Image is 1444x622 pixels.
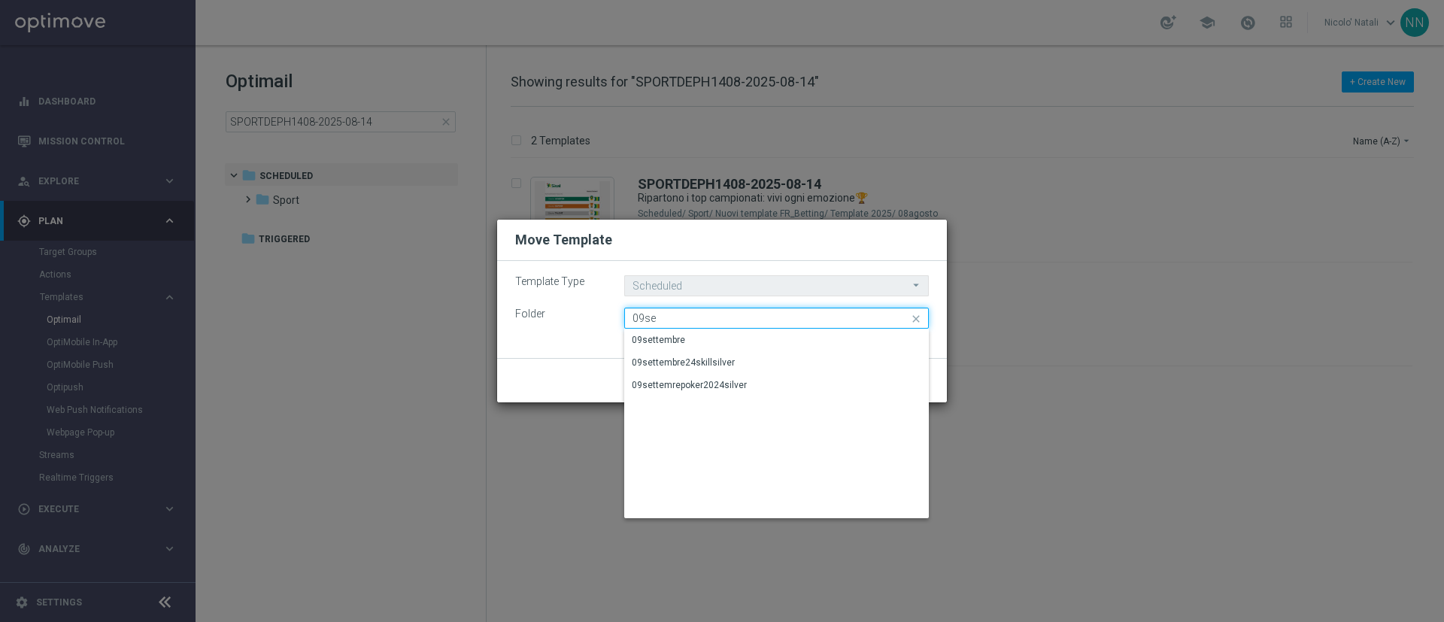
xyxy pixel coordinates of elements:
div: Press SPACE to select this row. [624,329,929,352]
h2: Move Template [515,231,612,249]
label: Folder [504,308,613,320]
div: Press SPACE to select this row. [624,352,929,375]
i: close [909,308,924,329]
label: Template Type [504,275,613,288]
div: 09settembre [632,333,685,347]
input: Quick find [624,308,929,329]
div: 09settembre24skillsilver [632,356,735,369]
i: arrow_drop_down [909,276,924,295]
div: 09settemrepoker2024silver [632,378,747,392]
div: Press SPACE to select this row. [624,375,929,397]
